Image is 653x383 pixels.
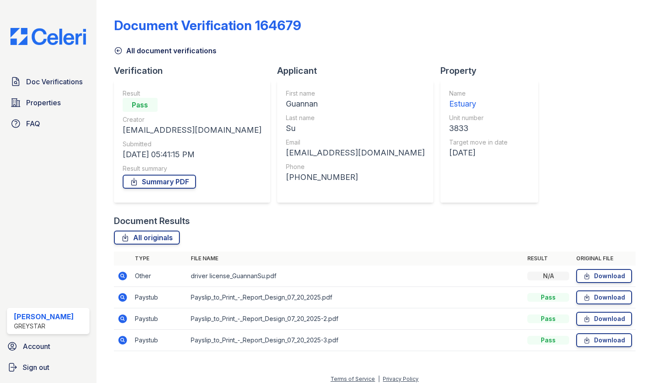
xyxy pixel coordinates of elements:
[123,148,261,161] div: [DATE] 05:41:15 PM
[7,73,89,90] a: Doc Verifications
[131,266,187,287] td: Other
[449,114,508,122] div: Unit number
[449,89,508,110] a: Name Estuary
[123,175,196,189] a: Summary PDF
[527,336,569,345] div: Pass
[114,215,190,227] div: Document Results
[187,252,524,266] th: File name
[286,122,425,135] div: Su
[286,89,425,98] div: First name
[187,266,524,287] td: driver license_GuannanSu.pdf
[527,314,569,323] div: Pass
[440,65,545,77] div: Property
[7,94,89,111] a: Properties
[576,312,632,326] a: Download
[449,98,508,110] div: Estuary
[573,252,636,266] th: Original file
[527,293,569,302] div: Pass
[131,252,187,266] th: Type
[26,118,40,129] span: FAQ
[131,308,187,330] td: Paystub
[286,147,425,159] div: [EMAIL_ADDRESS][DOMAIN_NAME]
[576,269,632,283] a: Download
[123,140,261,148] div: Submitted
[449,122,508,135] div: 3833
[286,138,425,147] div: Email
[114,45,217,56] a: All document verifications
[286,162,425,171] div: Phone
[123,89,261,98] div: Result
[286,114,425,122] div: Last name
[449,89,508,98] div: Name
[7,115,89,132] a: FAQ
[576,333,632,347] a: Download
[123,164,261,173] div: Result summary
[286,171,425,183] div: [PHONE_NUMBER]
[3,28,93,45] img: CE_Logo_Blue-a8612792a0a2168367f1c8372b55b34899dd931a85d93a1a3d3e32e68fde9ad4.png
[123,98,158,112] div: Pass
[131,287,187,308] td: Paystub
[123,115,261,124] div: Creator
[123,124,261,136] div: [EMAIL_ADDRESS][DOMAIN_NAME]
[449,138,508,147] div: Target move in date
[277,65,440,77] div: Applicant
[187,308,524,330] td: Payslip_to_Print_-_Report_Design_07_20_2025-2.pdf
[14,311,74,322] div: [PERSON_NAME]
[378,376,380,382] div: |
[527,272,569,280] div: N/A
[524,252,573,266] th: Result
[449,147,508,159] div: [DATE]
[14,322,74,331] div: Greystar
[26,76,82,87] span: Doc Verifications
[131,330,187,351] td: Paystub
[114,17,301,33] div: Document Verification 164679
[114,231,180,245] a: All originals
[383,376,419,382] a: Privacy Policy
[114,65,277,77] div: Verification
[187,330,524,351] td: Payslip_to_Print_-_Report_Design_07_20_2025-3.pdf
[330,376,375,382] a: Terms of Service
[23,362,49,373] span: Sign out
[187,287,524,308] td: Payslip_to_Print_-_Report_Design_07_20_2025.pdf
[286,98,425,110] div: Guannan
[26,97,61,108] span: Properties
[576,290,632,304] a: Download
[3,338,93,355] a: Account
[23,341,50,352] span: Account
[3,359,93,376] a: Sign out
